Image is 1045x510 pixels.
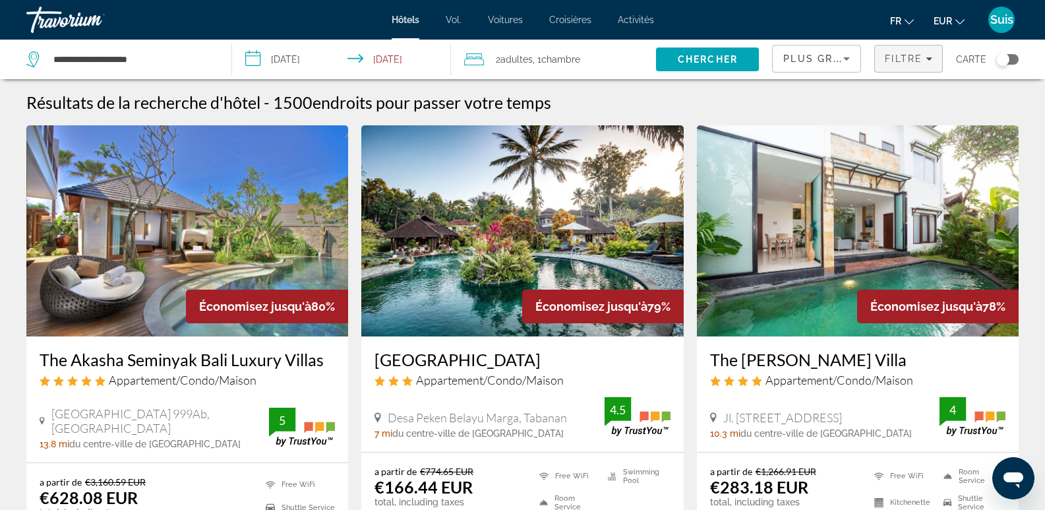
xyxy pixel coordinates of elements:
[890,16,901,26] font: fr
[874,45,943,73] button: Filters
[940,397,1005,436] img: TrustYou guest rating badge
[601,466,670,486] li: Swimming Pool
[392,15,419,25] a: Hôtels
[51,406,270,435] span: [GEOGRAPHIC_DATA] 999Ab, [GEOGRAPHIC_DATA]
[69,439,241,449] span: du centre-ville de [GEOGRAPHIC_DATA]
[549,15,591,25] a: Croisières
[710,466,752,477] span: a partir de
[986,53,1019,65] button: Toggle map
[710,477,808,497] ins: €283.18 EUR
[313,92,551,112] span: endroits pour passer votre temps
[868,466,936,486] li: Free WiFi
[488,15,523,25] a: Voitures
[940,402,966,418] div: 4
[710,350,1005,369] a: The [PERSON_NAME] Villa
[934,16,952,26] font: EUR
[533,466,601,486] li: Free WiFi
[765,373,913,387] span: Appartement/Condo/Maison
[374,497,523,507] p: total, including taxes
[992,457,1034,499] iframe: Bouton de lancement de la fenêtre de messagerie
[618,15,654,25] a: Activités
[374,428,392,439] span: 7 mi
[605,402,631,418] div: 4.5
[678,54,738,65] span: Chercher
[783,51,850,67] mat-select: Sort by
[40,476,82,488] span: a partir de
[522,290,684,323] div: 79%
[374,477,473,497] ins: €166.44 EUR
[533,50,580,69] span: , 1
[710,428,740,439] span: 10.3 mi
[740,428,912,439] span: du centre-ville de [GEOGRAPHIC_DATA]
[26,3,158,37] a: Travorium
[541,54,580,65] span: Chambre
[885,53,922,64] span: Filtre
[500,54,533,65] span: Adultes
[890,11,914,30] button: Changer de langue
[496,50,533,69] span: 2
[723,410,842,425] span: Jl. [STREET_ADDRESS]
[710,373,1005,387] div: 4 star Apartment
[269,408,335,447] img: TrustYou guest rating badge
[374,373,670,387] div: 3 star Apartment
[446,15,462,25] a: Vol.
[273,92,551,112] h2: 1500
[934,11,965,30] button: Changer de devise
[361,125,683,336] img: Villa Taman di Blayu
[40,439,69,449] span: 13.8 mi
[605,397,671,436] img: TrustYou guest rating badge
[186,290,348,323] div: 80%
[26,125,348,336] img: The Akasha Seminyak Bali Luxury Villas
[199,300,311,313] span: Économisez jusqu'à
[990,13,1013,26] font: Suis
[52,49,212,69] input: Search hotel destination
[269,412,295,428] div: 5
[259,476,335,493] li: Free WiFi
[388,410,567,425] span: Desa Peken Belayu Marga, Tabanan
[40,373,335,387] div: 5 star Apartment
[374,350,670,369] a: [GEOGRAPHIC_DATA]
[535,300,647,313] span: Économisez jusqu'à
[783,53,941,64] span: Plus grandes économies
[857,290,1019,323] div: 78%
[26,92,260,112] h1: Résultats de la recherche d'hôtel
[656,48,759,71] button: Search
[697,125,1019,336] img: The Dewi Canggu Villa
[956,50,986,69] span: Carte
[937,466,1005,486] li: Room Service
[374,466,417,477] span: a partir de
[392,428,564,439] span: du centre-ville de [GEOGRAPHIC_DATA]
[109,373,256,387] span: Appartement/Condo/Maison
[710,497,858,507] p: total, including taxes
[420,466,473,477] del: €774.65 EUR
[264,92,270,112] span: -
[40,350,335,369] a: The Akasha Seminyak Bali Luxury Villas
[85,476,146,488] del: €3,160.59 EUR
[984,6,1019,34] button: Menu utilisateur
[756,466,816,477] del: €1,266.91 EUR
[870,300,982,313] span: Économisez jusqu'à
[451,40,657,79] button: Travelers: 2 adults, 0 children
[40,488,138,507] ins: €628.08 EUR
[416,373,564,387] span: Appartement/Condo/Maison
[232,40,451,79] button: Select check in and out date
